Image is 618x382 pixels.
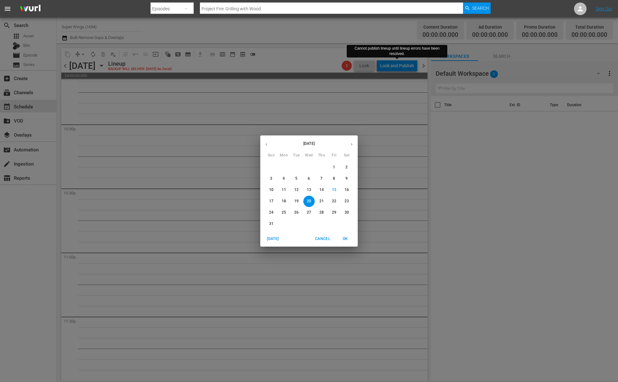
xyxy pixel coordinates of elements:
div: Cannot publish lineup until lineup errors have been resolved. [349,46,445,57]
button: 10 [266,184,277,196]
button: 18 [278,196,290,207]
span: Thu [316,152,327,159]
p: 26 [294,210,299,215]
p: 8 [333,176,335,181]
span: Tue [291,152,302,159]
button: 26 [291,207,302,218]
p: 29 [332,210,336,215]
span: menu [4,5,11,13]
button: 8 [328,173,340,184]
p: 23 [345,199,349,204]
p: 12 [294,187,299,193]
span: Search [472,3,489,14]
p: 18 [282,199,286,204]
p: 1 [333,165,335,170]
span: Sat [341,152,352,159]
button: [DATE] [263,234,283,244]
p: 21 [319,199,324,204]
p: 24 [269,210,273,215]
button: 7 [316,173,327,184]
button: 30 [341,207,352,218]
p: 14 [319,187,324,193]
button: 5 [291,173,302,184]
button: 4 [278,173,290,184]
p: 6 [308,176,310,181]
a: Sign Out [596,6,612,11]
span: Fri [328,152,340,159]
button: 25 [278,207,290,218]
span: Sun [266,152,277,159]
button: 6 [303,173,315,184]
button: 11 [278,184,290,196]
button: 28 [316,207,327,218]
button: 14 [316,184,327,196]
button: 22 [328,196,340,207]
button: Cancel [312,234,333,244]
button: 15 [328,184,340,196]
p: 30 [345,210,349,215]
p: 25 [282,210,286,215]
p: 4 [283,176,285,181]
button: 17 [266,196,277,207]
p: 5 [295,176,297,181]
button: 19 [291,196,302,207]
span: [DATE] [265,236,280,242]
button: OK [335,234,355,244]
p: 27 [307,210,311,215]
p: 16 [345,187,349,193]
button: 27 [303,207,315,218]
button: 1 [328,162,340,173]
p: 7 [320,176,323,181]
button: 3 [266,173,277,184]
span: Cancel [315,236,330,242]
button: 12 [291,184,302,196]
p: 10 [269,187,273,193]
button: 23 [341,196,352,207]
span: Mon [278,152,290,159]
p: 2 [345,165,348,170]
p: 28 [319,210,324,215]
p: 3 [270,176,272,181]
p: 15 [332,187,336,193]
button: 9 [341,173,352,184]
button: 13 [303,184,315,196]
button: 16 [341,184,352,196]
p: 9 [345,176,348,181]
p: 19 [294,199,299,204]
p: 17 [269,199,273,204]
p: 20 [307,199,311,204]
p: [DATE] [273,141,345,146]
button: 31 [266,218,277,230]
p: 31 [269,221,273,226]
button: 21 [316,196,327,207]
p: 13 [307,187,311,193]
span: Wed [303,152,315,159]
button: 24 [266,207,277,218]
span: OK [338,236,353,242]
img: ans4CAIJ8jUAAAAAAAAAAAAAAAAAAAAAAAAgQb4GAAAAAAAAAAAAAAAAAAAAAAAAJMjXAAAAAAAAAAAAAAAAAAAAAAAAgAT5G... [15,2,45,16]
p: 11 [282,187,286,193]
button: 20 [303,196,315,207]
button: 2 [341,162,352,173]
button: 29 [328,207,340,218]
p: 22 [332,199,336,204]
